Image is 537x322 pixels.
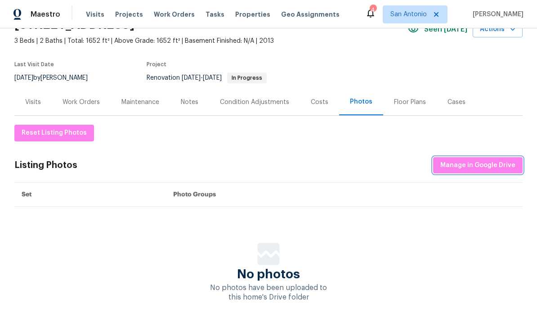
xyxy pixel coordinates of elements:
span: Manage in Google Drive [440,160,515,171]
div: Work Orders [63,98,100,107]
button: Manage in Google Drive [433,157,523,174]
div: Condition Adjustments [220,98,289,107]
div: Maintenance [121,98,159,107]
div: Visits [25,98,41,107]
button: Actions [473,21,523,38]
span: - [182,75,222,81]
span: Properties [235,10,270,19]
span: Visits [86,10,104,19]
div: Cases [447,98,465,107]
span: San Antonio [390,10,427,19]
span: [PERSON_NAME] [469,10,524,19]
span: Maestro [31,10,60,19]
span: [DATE] [182,75,201,81]
span: Renovation [147,75,267,81]
button: Reset Listing Photos [14,125,94,141]
div: Photos [350,97,372,106]
span: No photos [237,270,300,279]
div: Floor Plans [394,98,426,107]
h2: [STREET_ADDRESS] [14,20,134,29]
span: Seen [DATE] [424,25,467,34]
span: Projects [115,10,143,19]
span: [DATE] [14,75,33,81]
span: Geo Assignments [281,10,340,19]
span: 3 Beds | 2 Baths | Total: 1652 ft² | Above Grade: 1652 ft² | Basement Finished: N/A | 2013 [14,36,408,45]
span: Last Visit Date [14,62,54,67]
div: Notes [181,98,198,107]
span: Project [147,62,166,67]
span: Tasks [206,11,224,18]
div: Listing Photos [14,161,77,170]
span: [DATE] [203,75,222,81]
span: No photos have been uploaded to this home's Drive folder [210,284,327,301]
th: Photo Groups [166,183,523,207]
th: Set [14,183,166,207]
div: by [PERSON_NAME] [14,73,98,83]
span: In Progress [228,75,266,81]
span: Actions [480,24,515,35]
div: Costs [311,98,328,107]
div: 4 [370,5,376,14]
span: Reset Listing Photos [22,127,87,139]
span: Work Orders [154,10,195,19]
